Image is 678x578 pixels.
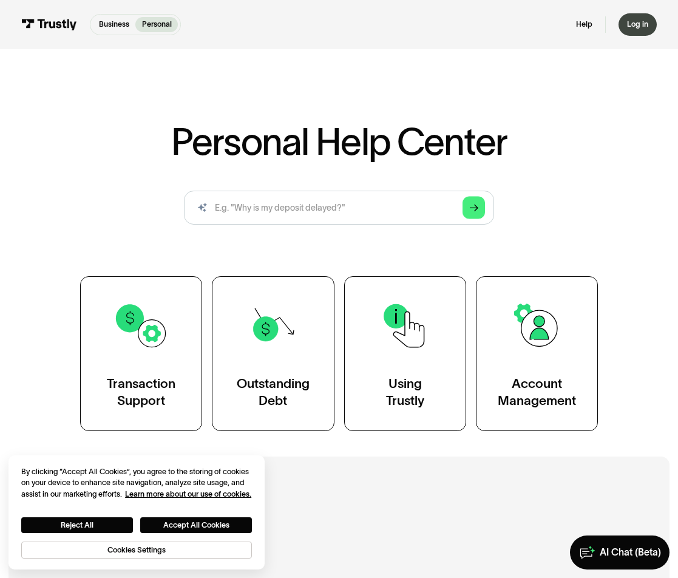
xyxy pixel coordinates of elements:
img: Trustly Logo [21,19,76,30]
div: Log in [627,19,648,29]
a: AccountManagement [476,276,598,431]
a: AI Chat (Beta) [570,535,670,569]
button: Accept All Cookies [140,517,252,533]
div: Using Trustly [386,375,424,409]
a: More information about your privacy, opens in a new tab [125,490,251,498]
p: Business [99,19,129,30]
button: Cookies Settings [21,542,252,559]
div: Outstanding Debt [237,375,310,409]
a: Personal [135,17,178,33]
div: Privacy [21,466,252,559]
div: Account Management [498,375,576,409]
a: OutstandingDebt [212,276,334,431]
p: Personal [142,19,172,30]
a: Business [92,17,135,33]
a: TransactionSupport [80,276,202,431]
a: Log in [619,13,657,36]
div: Transaction Support [107,375,175,409]
button: Reject All [21,517,133,533]
div: Cookie banner [8,455,265,569]
div: AI Chat (Beta) [600,546,661,559]
h1: Personal Help Center [171,123,507,161]
input: search [184,191,493,225]
a: UsingTrustly [344,276,466,431]
div: By clicking “Accept All Cookies”, you agree to the storing of cookies on your device to enhance s... [21,466,252,500]
a: Help [576,19,592,29]
form: Search [184,191,493,225]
